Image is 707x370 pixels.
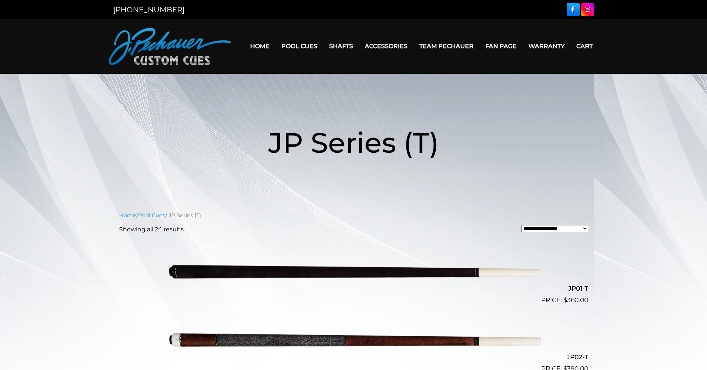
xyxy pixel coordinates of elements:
a: Pool Cues [138,212,165,219]
p: Showing all 24 results [119,225,184,234]
h2: JP02-T [119,350,588,364]
a: Warranty [523,37,570,56]
span: $ [563,296,567,304]
select: Shop order [521,225,588,232]
img: JP01-T [166,240,541,302]
a: Fan Page [479,37,523,56]
a: Home [244,37,275,56]
nav: Breadcrumb [119,211,588,219]
a: [PHONE_NUMBER] [113,5,184,14]
img: Pechauer Custom Cues [109,28,231,65]
bdi: 360.00 [563,296,588,304]
a: Team Pechauer [413,37,479,56]
a: Accessories [359,37,413,56]
h2: JP01-T [119,282,588,295]
a: Pool Cues [275,37,323,56]
a: Cart [570,37,599,56]
a: Shafts [323,37,359,56]
a: JP01-T $360.00 [119,240,588,305]
span: JP Series (T) [268,125,439,160]
a: Home [119,212,136,219]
